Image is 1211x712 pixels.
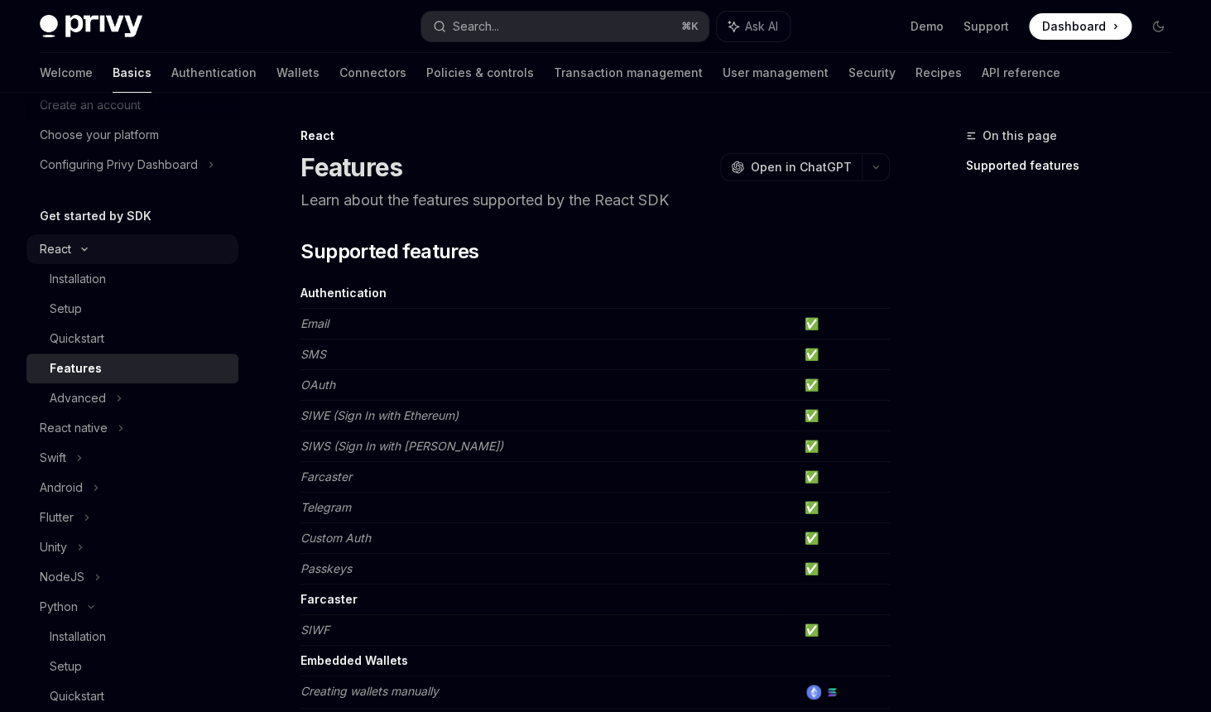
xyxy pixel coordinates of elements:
[300,127,890,144] div: React
[276,53,320,93] a: Wallets
[40,597,78,617] div: Python
[40,567,84,587] div: NodeJS
[1145,13,1171,40] button: Toggle dark mode
[300,592,358,606] strong: Farcaster
[26,120,238,150] a: Choose your platform
[40,448,66,468] div: Swift
[26,622,238,652] a: Installation
[554,53,703,93] a: Transaction management
[50,686,104,706] div: Quickstart
[40,508,74,527] div: Flutter
[426,53,534,93] a: Policies & controls
[964,18,1009,35] a: Support
[798,554,890,585] td: ✅
[300,347,326,361] em: SMS
[848,53,896,93] a: Security
[300,500,351,514] em: Telegram
[798,431,890,462] td: ✅
[300,561,352,575] em: Passkeys
[982,53,1060,93] a: API reference
[40,478,83,498] div: Android
[300,531,371,545] em: Custom Auth
[798,523,890,554] td: ✅
[300,286,387,300] strong: Authentication
[40,53,93,93] a: Welcome
[824,685,839,700] img: solana.png
[50,358,102,378] div: Features
[300,439,503,453] em: SIWS (Sign In with [PERSON_NAME])
[40,418,108,438] div: React native
[50,388,106,408] div: Advanced
[300,408,459,422] em: SIWE (Sign In with Ethereum)
[720,153,862,181] button: Open in ChatGPT
[26,652,238,681] a: Setup
[40,15,142,38] img: dark logo
[915,53,962,93] a: Recipes
[798,370,890,401] td: ✅
[300,378,335,392] em: OAuth
[798,401,890,431] td: ✅
[40,537,67,557] div: Unity
[798,462,890,493] td: ✅
[717,12,790,41] button: Ask AI
[26,264,238,294] a: Installation
[300,189,890,212] p: Learn about the features supported by the React SDK
[339,53,406,93] a: Connectors
[50,329,104,349] div: Quickstart
[113,53,151,93] a: Basics
[723,53,829,93] a: User management
[798,309,890,339] td: ✅
[50,269,106,289] div: Installation
[300,152,402,182] h1: Features
[171,53,257,93] a: Authentication
[966,152,1185,179] a: Supported features
[50,657,82,676] div: Setup
[300,623,329,637] em: SIWF
[40,206,151,226] h5: Get started by SDK
[300,238,478,265] span: Supported features
[806,685,821,700] img: ethereum.png
[681,20,699,33] span: ⌘ K
[798,615,890,646] td: ✅
[983,126,1057,146] span: On this page
[50,627,106,647] div: Installation
[26,294,238,324] a: Setup
[300,653,408,667] strong: Embedded Wallets
[26,324,238,354] a: Quickstart
[26,354,238,383] a: Features
[453,17,499,36] div: Search...
[1029,13,1132,40] a: Dashboard
[300,684,439,698] em: Creating wallets manually
[40,155,198,175] div: Configuring Privy Dashboard
[798,493,890,523] td: ✅
[745,18,778,35] span: Ask AI
[50,299,82,319] div: Setup
[40,125,159,145] div: Choose your platform
[1042,18,1106,35] span: Dashboard
[300,469,352,483] em: Farcaster
[911,18,944,35] a: Demo
[300,316,329,330] em: Email
[421,12,709,41] button: Search...⌘K
[751,159,852,176] span: Open in ChatGPT
[26,681,238,711] a: Quickstart
[798,339,890,370] td: ✅
[40,239,71,259] div: React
